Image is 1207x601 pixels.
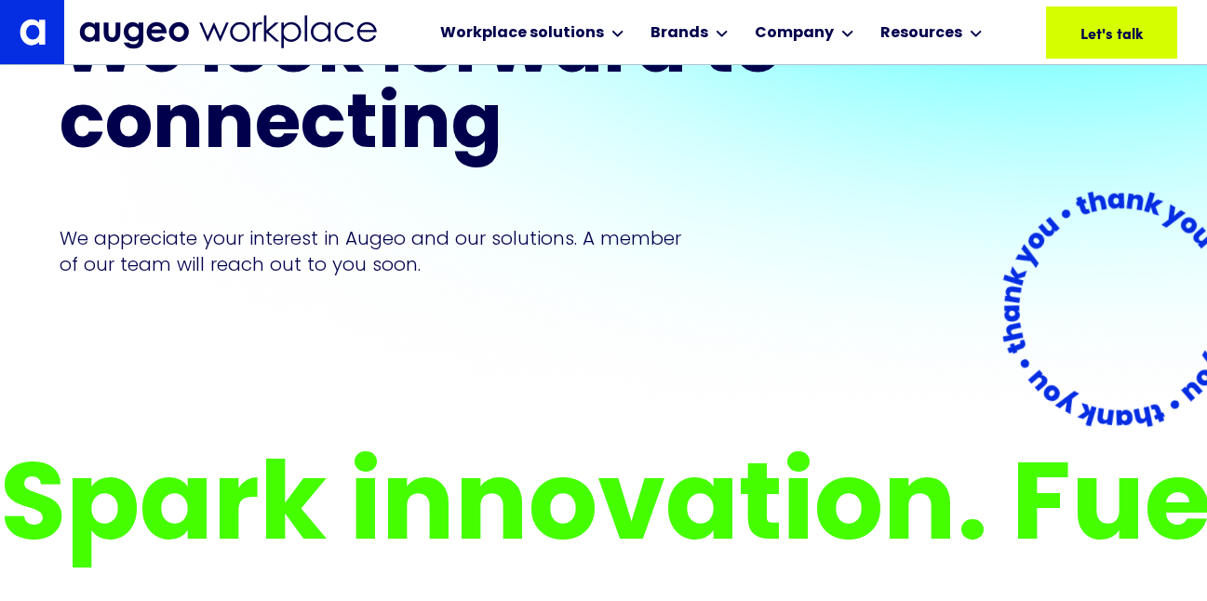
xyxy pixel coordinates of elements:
[1046,7,1177,59] a: Let's talk
[60,225,700,277] p: We appreciate your interest in Augeo and our solutions. A member of our team will reach out to yo...
[60,15,864,166] h1: We look forward to connecting
[20,19,46,45] img: Augeo's "a" monogram decorative logo in white.
[650,22,708,45] div: Brands
[440,22,604,45] div: Workplace solutions
[755,22,834,45] div: Company
[79,15,377,49] img: Augeo Workplace business unit full logo in mignight blue.
[880,22,962,45] div: Resources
